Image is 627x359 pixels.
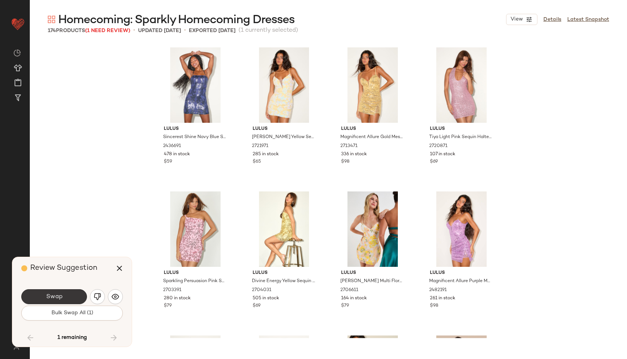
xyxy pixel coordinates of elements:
span: $79 [164,303,172,309]
img: svg%3e [13,49,21,57]
span: • [133,26,135,35]
span: 174 [48,28,56,34]
span: Review Suggestion [30,264,97,272]
div: Products [48,27,130,35]
span: Sincerest Shine Navy Blue Sequin Lace-Up Mini Dress [163,134,226,141]
span: $98 [341,159,349,165]
span: Bulk Swap All (1) [51,310,93,316]
span: Lulus [253,126,316,132]
img: svg%3e [9,344,24,350]
span: 164 in stock [341,295,367,302]
span: Magnificent Allure Purple Mesh Sequin Bustier Mini Dress [429,278,492,285]
span: 478 in stock [164,151,190,158]
span: Lulus [430,126,493,132]
img: svg%3e [112,293,119,300]
span: 2436691 [163,143,181,150]
span: 505 in stock [253,295,279,302]
span: 107 in stock [430,151,455,158]
span: Swap [46,293,62,300]
span: Tiya Light Pink Sequin Halter Bodycon Mini Dress [429,134,492,141]
span: $65 [253,159,261,165]
a: Details [543,16,561,24]
button: Swap [21,289,87,304]
span: [PERSON_NAME] Yellow Sequin Lace-Up Mini Dress [252,134,315,141]
span: 1 remaining [57,334,87,341]
span: (1 currently selected) [238,26,298,35]
span: Magnificent Allure Gold Mesh Sequin Bustier Mini Dress [340,134,403,141]
img: 2713471_02_front_2025-08-28.jpg [335,47,410,123]
span: 2713471 [340,143,358,150]
img: 2704031_01_hero_2025-06-10.jpg [247,191,322,267]
button: View [506,14,537,25]
button: Bulk Swap All (1) [21,306,123,321]
span: Lulus [164,270,227,277]
span: Homecoming: Sparkly Homecoming Dresses [58,13,295,28]
span: $69 [253,303,261,309]
span: 2706611 [340,287,358,294]
p: Exported [DATE] [189,27,235,35]
span: $69 [430,159,438,165]
img: 2720871_01_hero_2025-08-05.jpg [424,47,499,123]
span: Sparkling Persuasion Pink Sequin One-Shoulder Mini Dress [163,278,226,285]
span: View [510,16,523,22]
span: 2704031 [252,287,271,294]
span: 285 in stock [253,151,279,158]
p: updated [DATE] [138,27,181,35]
span: Lulus [253,270,316,277]
span: 336 in stock [341,151,367,158]
span: (1 Need Review) [85,28,130,34]
img: heart_red.DM2ytmEG.svg [10,16,25,31]
img: 2436691_2_01_hero_Retakes_2025-08-26.jpg [158,47,233,123]
img: 2703391_01_hero_2025-06-10.jpg [158,191,233,267]
span: 2721971 [252,143,268,150]
img: 13017561_2706611.jpg [335,191,410,267]
span: Lulus [430,270,493,277]
span: $79 [341,303,349,309]
a: Latest Snapshot [567,16,609,24]
span: Divine Energy Yellow Sequin Lace-Up A-line Mini Dress [252,278,315,285]
span: 261 in stock [430,295,455,302]
span: 2703391 [163,287,181,294]
span: Lulus [164,126,227,132]
img: svg%3e [94,293,101,300]
span: $59 [164,159,172,165]
span: Lulus [341,126,404,132]
span: 280 in stock [164,295,191,302]
span: $98 [430,303,438,309]
img: 2721971_01_hero_2025-09-02.jpg [247,47,322,123]
span: 2720871 [429,143,447,150]
img: svg%3e [48,16,55,23]
img: 2482191_2_01_hero_Retakes_2025-08-28.jpg [424,191,499,267]
span: 2482191 [429,287,447,294]
span: Lulus [341,270,404,277]
span: [PERSON_NAME] Multi Floral Sequin Lace-Up Mini Dress [340,278,403,285]
span: • [184,26,186,35]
